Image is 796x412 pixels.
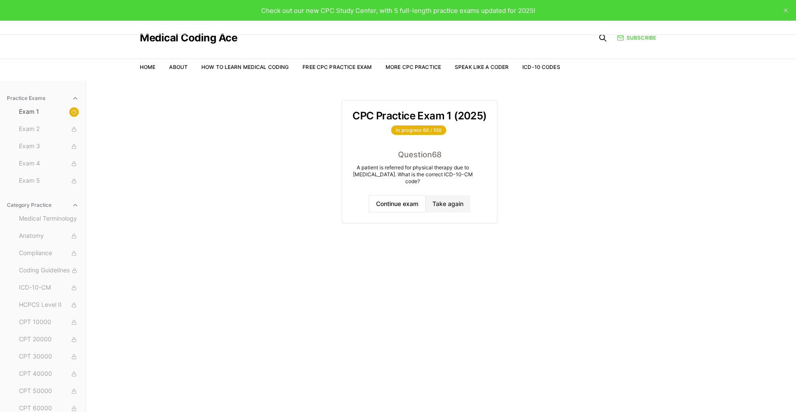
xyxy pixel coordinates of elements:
[522,64,560,70] a: ICD-10 Codes
[302,64,372,70] a: Free CPC Practice Exam
[15,333,82,346] button: CPT 20000
[15,281,82,295] button: ICD-10-CM
[140,64,155,70] a: Home
[19,107,79,117] span: Exam 1
[426,195,470,212] button: Take again
[15,157,82,171] button: Exam 4
[19,369,79,379] span: CPT 40000
[19,249,79,258] span: Compliance
[19,159,79,169] span: Exam 4
[15,122,82,136] button: Exam 2
[386,64,441,70] a: More CPC Practice
[19,318,79,327] span: CPT 10000
[19,231,79,241] span: Anatomy
[15,174,82,188] button: Exam 5
[15,367,82,381] button: CPT 40000
[352,164,473,185] div: A patient is referred for physical therapy due to [MEDICAL_DATA]. What is the correct ICD-10-CM c...
[19,266,79,275] span: Coding Guidelines
[15,140,82,153] button: Exam 3
[19,283,79,293] span: ICD-10-CM
[140,33,237,43] a: Medical Coding Ace
[19,142,79,151] span: Exam 3
[15,229,82,243] button: Anatomy
[391,125,446,135] div: In progress 68 / 100
[15,315,82,329] button: CPT 10000
[15,247,82,260] button: Compliance
[352,149,486,161] div: Question 68
[261,6,535,15] span: Check out our new CPC Study Center, with 5 full-length practice exams updated for 2025!
[15,298,82,312] button: HCPCS Level II
[19,300,79,310] span: HCPCS Level II
[15,350,82,364] button: CPT 30000
[15,105,82,119] button: Exam 1
[15,384,82,398] button: CPT 50000
[19,214,79,224] span: Medical Terminology
[19,387,79,396] span: CPT 50000
[15,212,82,226] button: Medical Terminology
[656,370,796,412] iframe: portal-trigger
[352,111,486,121] h3: CPC Practice Exam 1 (2025)
[19,176,79,186] span: Exam 5
[369,195,426,212] button: Continue exam
[617,34,656,42] a: Subscribe
[779,3,793,17] button: close
[3,91,82,105] button: Practice Exams
[19,335,79,344] span: CPT 20000
[3,198,82,212] button: Category Practice
[19,125,79,134] span: Exam 2
[455,64,509,70] a: Speak Like a Coder
[201,64,289,70] a: How to Learn Medical Coding
[19,352,79,362] span: CPT 30000
[169,64,188,70] a: About
[15,264,82,278] button: Coding Guidelines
